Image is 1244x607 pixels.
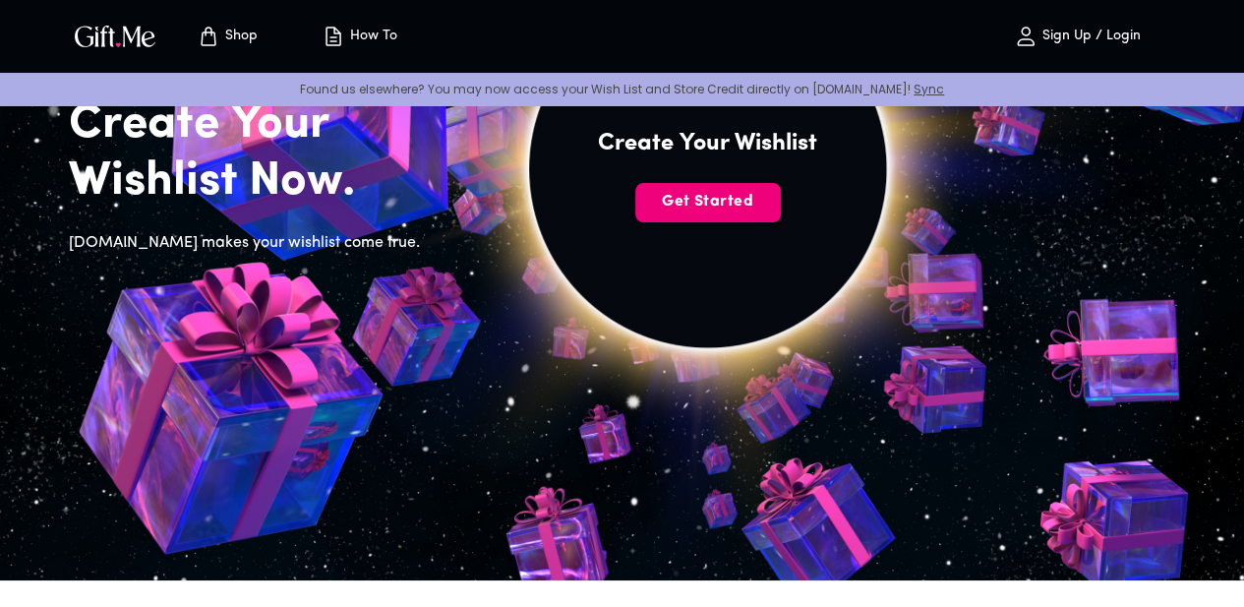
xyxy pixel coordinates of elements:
button: Store page [173,5,281,68]
h2: Create Your [69,96,478,153]
span: Get Started [635,191,781,212]
button: Sign Up / Login [978,5,1175,68]
button: How To [305,5,413,68]
p: Found us elsewhere? You may now access your Wish List and Store Credit directly on [DOMAIN_NAME]! [16,81,1228,97]
p: Sign Up / Login [1037,29,1141,45]
img: how-to.svg [322,25,345,48]
button: Get Started [635,183,781,222]
button: GiftMe Logo [69,25,161,48]
p: How To [345,29,397,45]
img: GiftMe Logo [71,22,159,50]
h4: Create Your Wishlist [598,128,817,159]
h6: [DOMAIN_NAME] makes your wishlist come true. [69,230,478,256]
a: Sync [914,81,944,97]
h2: Wishlist Now. [69,153,478,211]
p: Shop [220,29,258,45]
